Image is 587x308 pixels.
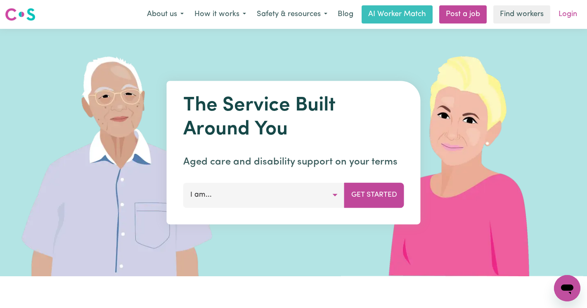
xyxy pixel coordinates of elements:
[183,94,404,141] h1: The Service Built Around You
[344,183,404,207] button: Get Started
[183,155,404,169] p: Aged care and disability support on your terms
[439,5,487,24] a: Post a job
[251,6,333,23] button: Safety & resources
[493,5,550,24] a: Find workers
[362,5,433,24] a: AI Worker Match
[5,5,36,24] a: Careseekers logo
[189,6,251,23] button: How it works
[142,6,189,23] button: About us
[554,5,582,24] a: Login
[5,7,36,22] img: Careseekers logo
[183,183,345,207] button: I am...
[333,5,358,24] a: Blog
[554,275,580,301] iframe: Button to launch messaging window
